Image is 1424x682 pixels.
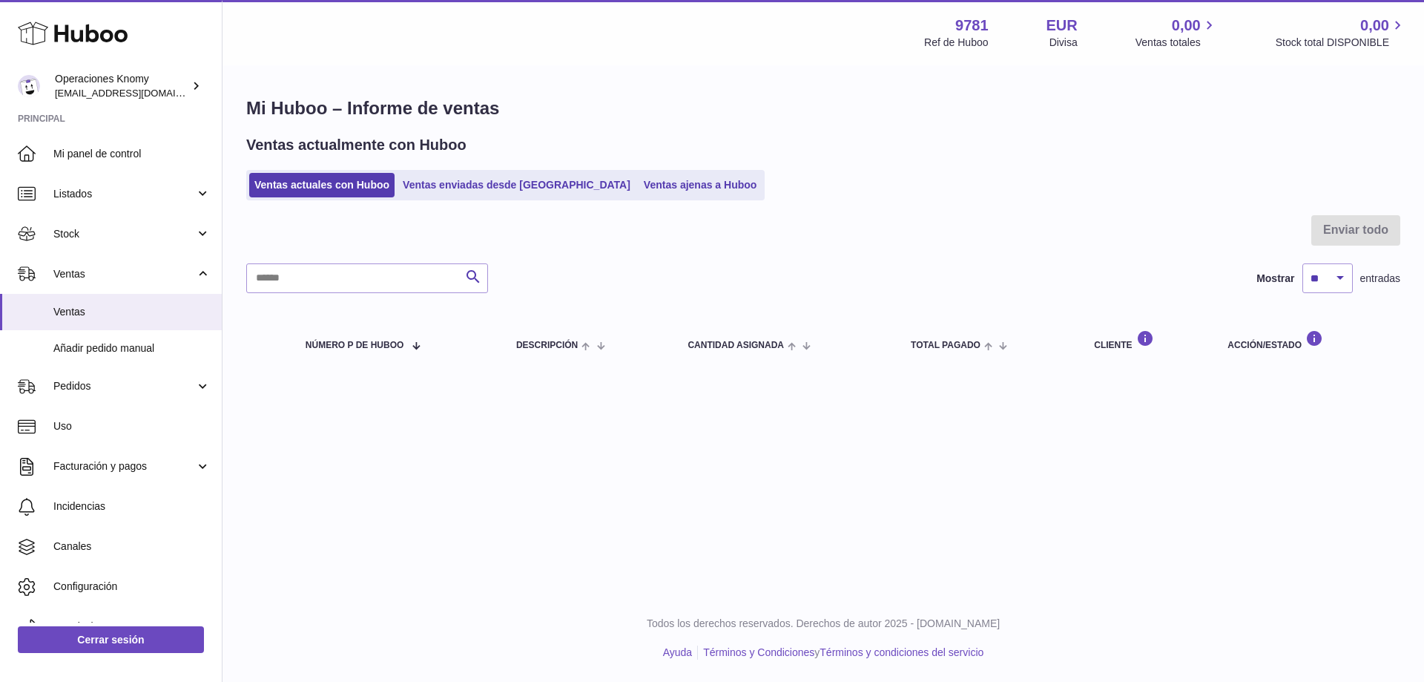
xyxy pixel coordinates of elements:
span: Mi panel de control [53,147,211,161]
a: Ventas ajenas a Huboo [639,173,762,197]
span: entradas [1360,272,1400,286]
div: Divisa [1049,36,1078,50]
span: número P de Huboo [306,341,403,350]
span: Total pagado [911,341,980,350]
span: [EMAIL_ADDRESS][DOMAIN_NAME] [55,87,218,99]
span: Cantidad ASIGNADA [688,341,784,350]
div: Acción/Estado [1227,330,1385,350]
span: Ventas totales [1135,36,1218,50]
span: Stock total DISPONIBLE [1276,36,1406,50]
a: 0,00 Ventas totales [1135,16,1218,50]
strong: 9781 [955,16,989,36]
a: 0,00 Stock total DISPONIBLE [1276,16,1406,50]
div: Cliente [1094,330,1198,350]
span: Listados [53,187,195,201]
span: Facturación y pagos [53,459,195,473]
span: Pedidos [53,379,195,393]
span: Canales [53,540,211,554]
span: 0,00 [1360,16,1389,36]
h1: Mi Huboo – Informe de ventas [246,96,1400,120]
span: Devoluciones [53,620,211,634]
a: Ventas enviadas desde [GEOGRAPHIC_DATA] [398,173,636,197]
span: Incidencias [53,499,211,514]
span: Ventas [53,305,211,319]
span: Stock [53,227,195,241]
span: Configuración [53,580,211,594]
div: Ref de Huboo [924,36,988,50]
img: operaciones@selfkit.com [18,75,40,97]
span: 0,00 [1172,16,1201,36]
span: Descripción [516,341,578,350]
p: Todos los derechos reservados. Derechos de autor 2025 - [DOMAIN_NAME] [234,617,1412,631]
a: Términos y condiciones del servicio [820,646,983,658]
div: Operaciones Knomy [55,72,188,100]
a: Términos y Condiciones [703,646,814,658]
span: Ventas [53,267,195,281]
strong: EUR [1046,16,1078,36]
a: Cerrar sesión [18,626,204,653]
a: Ventas actuales con Huboo [249,173,395,197]
h2: Ventas actualmente con Huboo [246,135,467,155]
li: y [698,646,983,660]
span: Uso [53,419,211,433]
a: Ayuda [663,646,692,658]
span: Añadir pedido manual [53,341,211,355]
label: Mostrar [1256,272,1294,286]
